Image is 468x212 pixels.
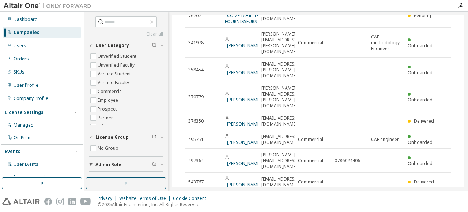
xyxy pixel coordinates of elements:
[188,13,201,19] span: 76707
[89,31,163,37] a: Clear all
[119,196,173,201] div: Website Terms of Use
[188,67,204,73] span: 358454
[98,122,108,131] label: Trial
[227,97,261,103] a: [PERSON_NAME]
[4,2,95,10] img: Altair One
[95,134,129,140] span: License Group
[227,121,261,127] a: [PERSON_NAME]
[227,70,261,76] a: [PERSON_NAME]
[188,94,204,100] span: 370779
[95,162,121,168] span: Admin Role
[408,97,433,103] span: Onboarded
[298,40,323,46] span: Commercial
[261,10,298,22] span: [EMAIL_ADDRESS][DOMAIN_NAME]
[98,201,211,208] p: © 2025 Altair Engineering, Inc. All Rights Reserved.
[298,137,323,142] span: Commercial
[44,198,52,205] img: facebook.svg
[261,85,298,109] span: [PERSON_NAME][EMAIL_ADDRESS][PERSON_NAME][DOMAIN_NAME]
[89,129,163,145] button: License Group
[14,16,38,22] div: Dashboard
[14,43,26,49] div: Users
[227,139,261,145] a: [PERSON_NAME]
[98,144,120,153] label: No Group
[14,69,24,75] div: SKUs
[188,118,204,124] span: 376350
[188,137,204,142] span: 495751
[56,198,64,205] img: instagram.svg
[98,78,131,87] label: Verified Faculty
[414,12,431,19] span: Pending
[414,118,434,124] span: Delivered
[261,134,298,145] span: [EMAIL_ADDRESS][DOMAIN_NAME]
[152,42,156,48] span: Clear filter
[89,157,163,173] button: Admin Role
[408,160,433,167] span: Onboarded
[14,30,39,36] div: Companies
[371,34,401,52] span: CAE methodology Engineer
[98,52,138,61] label: Unverified Student
[408,70,433,76] span: Onboarded
[14,82,38,88] div: User Profile
[98,61,136,70] label: Unverified Faculty
[261,152,298,170] span: [PERSON_NAME][EMAIL_ADDRESS][DOMAIN_NAME]
[98,196,119,201] div: Privacy
[152,134,156,140] span: Clear filter
[188,179,204,185] span: 543767
[98,70,132,78] label: Verified Student
[98,105,118,114] label: Prospect
[227,42,261,49] a: [PERSON_NAME]
[14,161,38,167] div: User Events
[89,37,163,53] button: User Category
[14,56,29,62] div: Orders
[98,114,114,122] label: Partner
[5,149,20,155] div: Events
[414,179,434,185] span: Delivered
[188,158,204,164] span: 497364
[2,198,40,205] img: altair_logo.svg
[261,115,298,127] span: [EMAIL_ADDRESS][DOMAIN_NAME]
[261,31,298,55] span: [PERSON_NAME][EMAIL_ADDRESS][PERSON_NAME][DOMAIN_NAME]
[227,160,261,167] a: [PERSON_NAME]
[152,162,156,168] span: Clear filter
[408,139,433,145] span: Onboarded
[261,176,298,188] span: [EMAIL_ADDRESS][DOMAIN_NAME]
[95,42,129,48] span: User Category
[408,42,433,49] span: Onboarded
[225,12,259,25] a: COMPTABILITE FOURNISSEURS
[80,198,91,205] img: youtube.svg
[68,198,76,205] img: linkedin.svg
[98,87,124,96] label: Commercial
[298,158,323,164] span: Commercial
[371,137,399,142] span: CAE engineer
[173,196,211,201] div: Cookie Consent
[335,158,360,164] span: 0786024406
[14,174,48,180] div: Company Events
[227,182,261,188] a: [PERSON_NAME]
[14,135,32,141] div: On Prem
[188,40,204,46] span: 341978
[261,61,298,79] span: [EMAIL_ADDRESS][PERSON_NAME][DOMAIN_NAME]
[14,96,48,101] div: Company Profile
[298,179,323,185] span: Commercial
[5,109,44,115] div: License Settings
[14,122,34,128] div: Managed
[98,96,120,105] label: Employee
